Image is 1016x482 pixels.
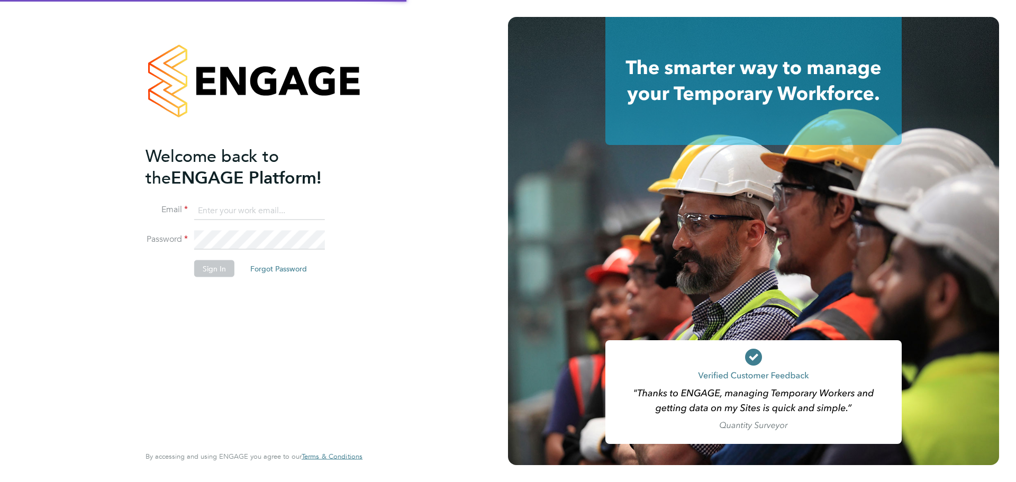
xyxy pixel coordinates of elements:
span: By accessing and using ENGAGE you agree to our [146,452,362,461]
h2: ENGAGE Platform! [146,145,352,188]
button: Sign In [194,260,234,277]
label: Password [146,234,188,245]
span: Terms & Conditions [302,452,362,461]
span: Welcome back to the [146,145,279,188]
button: Forgot Password [242,260,315,277]
label: Email [146,204,188,215]
a: Terms & Conditions [302,452,362,461]
input: Enter your work email... [194,201,325,220]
